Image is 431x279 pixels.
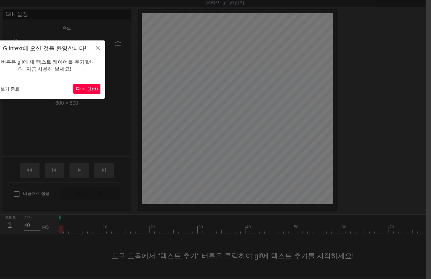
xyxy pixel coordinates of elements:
[76,86,98,91] span: 다음 (1/6)
[73,84,100,94] button: 다음
[91,40,105,55] button: 닫다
